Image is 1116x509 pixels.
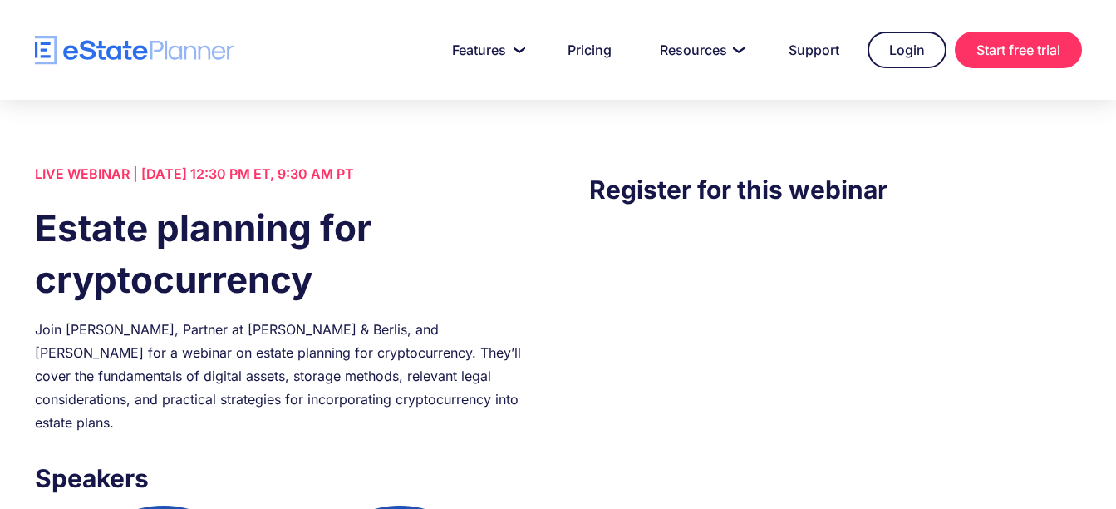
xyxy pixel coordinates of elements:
a: Start free trial [955,32,1082,68]
a: Support [769,33,859,67]
a: home [35,36,234,65]
h3: Speakers [35,459,527,497]
a: Pricing [548,33,632,67]
a: Resources [640,33,760,67]
h3: Register for this webinar [589,170,1081,209]
div: LIVE WEBINAR | [DATE] 12:30 PM ET, 9:30 AM PT [35,162,527,185]
h1: Estate planning for cryptocurrency [35,202,527,305]
a: Features [432,33,539,67]
a: Login [868,32,946,68]
div: Join [PERSON_NAME], Partner at [PERSON_NAME] & Berlis, and [PERSON_NAME] for a webinar on estate ... [35,318,527,434]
